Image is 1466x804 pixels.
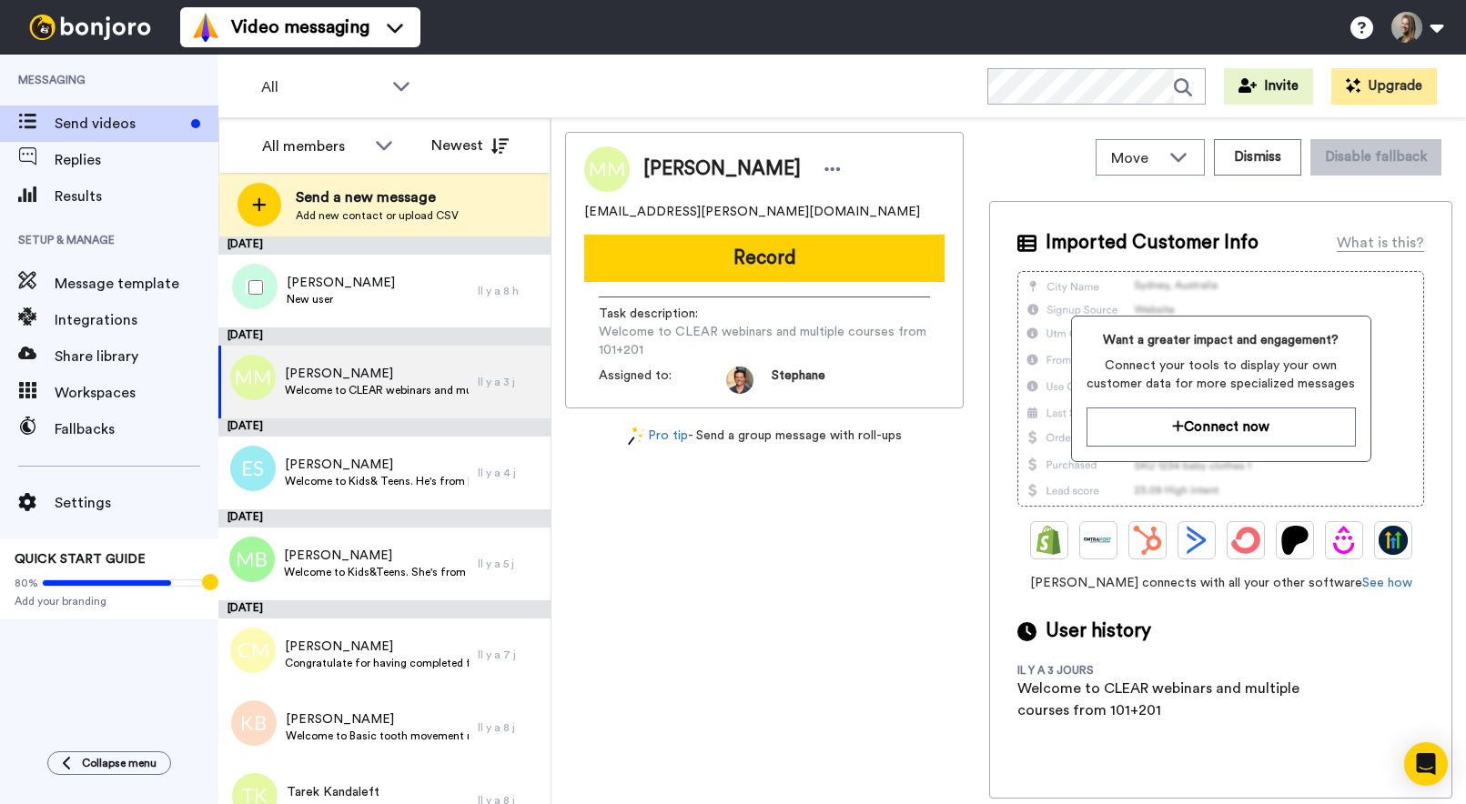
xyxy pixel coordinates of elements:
div: [DATE] [218,509,551,528]
button: Connect now [1087,407,1356,447]
div: Open Intercom Messenger [1404,742,1448,786]
span: [PERSON_NAME] connects with all your other software [1017,574,1424,592]
span: [PERSON_NAME] [285,365,469,383]
img: Patreon [1280,526,1309,555]
span: Welcome to CLEAR webinars and multiple courses from 101+201 [599,323,930,359]
span: Fallbacks [55,418,218,440]
span: Send a new message [296,186,459,208]
button: Invite [1224,68,1313,105]
img: Hubspot [1133,526,1162,555]
img: magic-wand.svg [628,427,644,446]
img: cm.png [230,628,276,673]
span: [PERSON_NAME] [287,274,395,292]
span: Move [1111,147,1160,169]
div: il y a 3 jours [1017,663,1136,678]
span: New user [287,292,395,307]
button: Record [584,235,945,282]
img: GoHighLevel [1379,526,1408,555]
div: Il y a 4 j [478,466,541,480]
span: 80% [15,576,38,590]
span: Congratulate for having completed free intro course [285,656,469,670]
span: Add new contact or upload CSV [296,208,459,223]
span: [PERSON_NAME] [643,156,801,183]
div: - Send a group message with roll-ups [565,427,964,446]
img: Drip [1330,526,1359,555]
img: vm-color.svg [191,13,220,42]
div: [DATE] [218,236,551,255]
span: Integrations [55,309,218,331]
div: [DATE] [218,418,551,437]
span: Workspaces [55,382,218,404]
span: Collapse menu [82,756,157,770]
span: [PERSON_NAME] [284,547,469,565]
button: Upgrade [1331,68,1437,105]
span: Want a greater impact and engagement? [1087,331,1356,349]
div: [DATE] [218,327,551,346]
a: See how [1362,577,1412,589]
span: Settings [55,492,218,514]
span: Connect your tools to display your own customer data for more specialized messages [1087,357,1356,393]
button: Dismiss [1214,139,1301,176]
div: Welcome to CLEAR webinars and multiple courses from 101+201 [1017,678,1309,721]
div: Il y a 5 j [478,557,541,571]
span: Assigned to: [599,367,726,394]
div: Il y a 3 j [478,375,541,389]
div: What is this? [1337,232,1424,254]
div: Tooltip anchor [202,574,218,590]
span: All [261,76,383,98]
span: Share library [55,346,218,367]
span: Tarek Kandaleft [287,783,435,801]
span: Welcome to Kids& Teens. He's from [US_STATE], [GEOGRAPHIC_DATA] [285,474,470,488]
img: bj-logo-header-white.svg [22,15,158,40]
span: Welcome to CLEAR webinars and multiple courses from 101+201 [285,383,469,397]
span: Video messaging [231,15,369,40]
img: mm.png [230,355,276,400]
div: Il y a 8 j [478,720,541,735]
span: Task description : [599,305,726,323]
button: Newest [418,127,522,164]
img: kb.png [231,700,277,746]
span: Message template [55,273,218,295]
img: Ontraport [1084,526,1113,555]
span: Add your branding [15,594,204,608]
img: Shopify [1035,526,1064,555]
img: ActiveCampaign [1182,526,1211,555]
span: Replies [55,149,218,171]
span: [PERSON_NAME] [285,456,470,474]
img: Image of Marc-Antoine Menard [584,146,630,192]
button: Collapse menu [47,751,171,775]
span: Imported Customer Info [1046,229,1259,256]
span: Welcome to Kids&Teens. She's from [GEOGRAPHIC_DATA], [GEOGRAPHIC_DATA] [284,565,469,579]
span: QUICK START GUIDE [15,553,146,566]
span: User history [1046,618,1151,645]
a: Pro tip [628,427,688,446]
img: es.png [230,446,276,491]
div: All members [262,136,366,157]
span: Results [55,186,218,207]
img: da5f5293-2c7b-4288-972f-10acbc376891-1597253892.jpg [726,367,753,394]
div: Il y a 8 h [478,284,541,298]
div: [DATE] [218,600,551,618]
img: ConvertKit [1231,526,1260,555]
button: Disable fallback [1310,139,1441,176]
span: Welcome to Basic tooth movement mechanics [286,729,469,743]
img: mb.png [229,537,275,582]
span: [PERSON_NAME] [285,638,469,656]
span: Send videos [55,113,184,135]
span: [PERSON_NAME] [286,710,469,729]
div: Il y a 7 j [478,648,541,662]
span: Stephane [772,367,825,394]
span: [EMAIL_ADDRESS][PERSON_NAME][DOMAIN_NAME] [584,203,920,221]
